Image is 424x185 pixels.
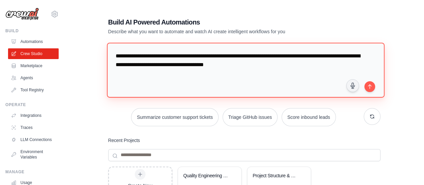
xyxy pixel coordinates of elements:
[108,137,140,144] h3: Recent Projects
[108,28,334,35] p: Describe what you want to automate and watch AI create intelligent workflows for you
[8,122,59,133] a: Traces
[5,28,59,34] div: Build
[5,169,59,175] div: Manage
[5,8,39,20] img: Logo
[8,85,59,95] a: Tool Registry
[223,108,278,126] button: Triage GitHub issues
[8,110,59,121] a: Integrations
[346,79,359,92] button: Click to speak your automation idea
[8,146,59,163] a: Environment Variables
[8,36,59,47] a: Automations
[8,73,59,83] a: Agents
[8,48,59,59] a: Crew Studio
[8,60,59,71] a: Marketplace
[390,153,424,185] iframe: Chat Widget
[8,134,59,145] a: LLM Connections
[183,172,229,179] div: Quality Engineering Platform - Jira to qTest Sync
[131,108,218,126] button: Summarize customer support tickets
[253,172,299,179] div: Project Structure & Code Generator
[364,108,380,125] button: Get new suggestions
[5,102,59,107] div: Operate
[108,17,334,27] h1: Build AI Powered Automations
[282,108,336,126] button: Score inbound leads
